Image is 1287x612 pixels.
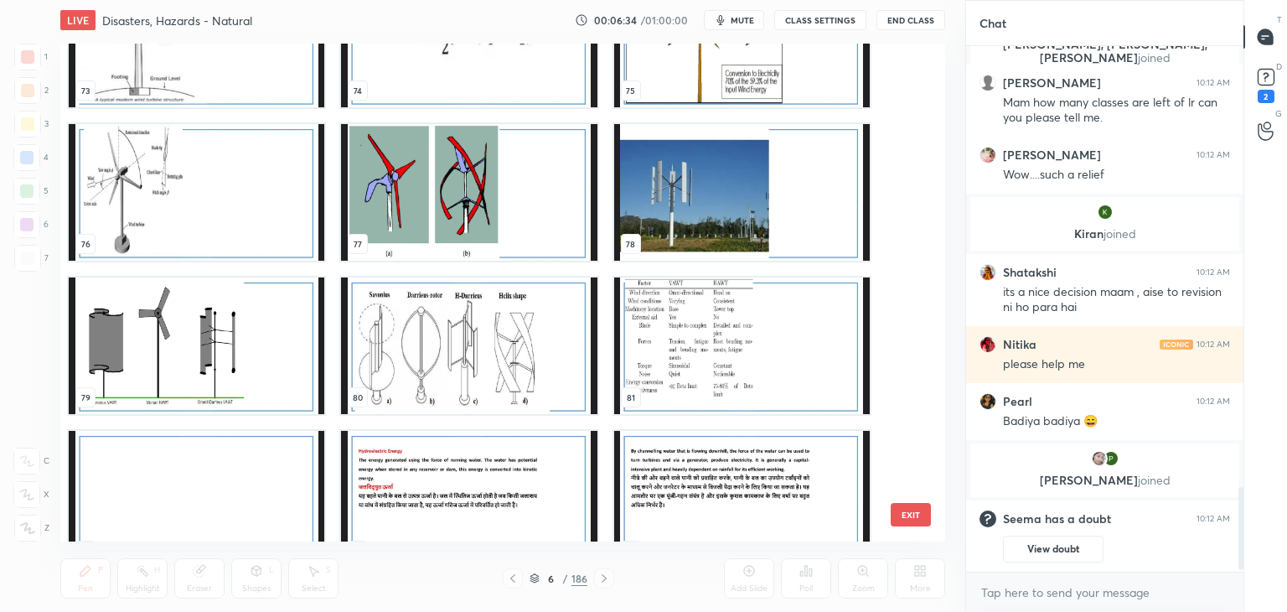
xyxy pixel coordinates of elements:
span: joined [1104,226,1136,241]
div: Badiya badiya 😄 [1003,413,1230,430]
img: 9f0791bda851467bba94be7848e8e3c4.jpg [1091,450,1108,467]
div: 4 [13,144,49,171]
div: 2 [14,77,49,104]
div: 10:12 AM [1197,267,1230,277]
div: / [563,573,568,583]
div: 6 [543,573,560,583]
p: T [1277,13,1282,26]
img: 1756787893Y9WKQK.pdf [614,277,870,414]
div: 10:12 AM [1197,397,1230,407]
button: End Class [876,10,945,30]
div: 7 [14,245,49,272]
p: [PERSON_NAME] [980,474,1229,487]
h6: [PERSON_NAME] [1003,75,1101,91]
p: [PERSON_NAME], [PERSON_NAME], [PERSON_NAME] [980,38,1229,65]
p: Chat [966,1,1020,45]
img: 1756787893Y9WKQK.pdf [69,277,324,414]
img: 1756787893Y9WKQK.pdf [341,431,597,568]
img: f5da824e836e49fdb4d26fbab02e3901.jpg [979,147,996,163]
button: CLASS SETTINGS [774,10,866,30]
img: 32b7d087118d44dd935c7c0489e8d807.77718367_3 [1103,450,1119,467]
img: 1756787893Y9WKQK.pdf [341,124,597,261]
div: 10:12 AM [1197,78,1230,88]
div: please help me [1003,356,1230,373]
p: Kiran [980,227,1229,241]
div: 6 [13,211,49,238]
h6: Nitika [1003,337,1036,352]
button: mute [704,10,764,30]
img: 1756787893Y9WKQK.pdf [341,277,597,414]
span: joined [1138,472,1171,488]
div: 5 [13,178,49,205]
h6: Shatakshi [1003,265,1057,280]
h6: Seema has a doubt [1003,511,1111,526]
div: 10:12 AM [1197,150,1230,160]
h6: Pearl [1003,394,1032,409]
img: iconic-light.a09c19a4.png [1160,340,1193,350]
div: 10:12 AM [1197,514,1230,524]
div: Mam how many classes are left of lr can you please tell me. [1003,95,1230,127]
div: 186 [571,571,587,586]
div: LIVE [60,10,96,30]
h4: Disasters, Hazards - Natural [102,13,252,29]
p: G [1275,107,1282,120]
span: mute [731,14,754,26]
img: default.png [979,75,996,91]
img: 3 [1097,204,1114,220]
div: grid [966,46,1243,573]
img: 1756787893Y9WKQK.pdf [614,124,870,261]
img: 1756787893Y9WKQK.pdf [69,431,324,568]
div: C [13,448,49,475]
div: 2 [1258,90,1274,103]
h6: [PERSON_NAME] [1003,148,1101,163]
span: joined [1138,49,1171,65]
img: 58dfb29aa2084c048f6112102137e124.jpg [979,264,996,281]
img: 1756787893Y9WKQK.pdf [614,431,870,568]
p: D [1276,60,1282,73]
img: 8eed52b4ce884772ae528e507a4a0749.jpg [979,393,996,410]
img: 1756787893Y9WKQK.pdf [69,124,324,261]
div: its a nice decision maam , aise to revision ni ho para hai [1003,284,1230,316]
div: Z [14,515,49,542]
div: grid [60,44,916,542]
div: 1 [14,44,48,70]
button: EXIT [891,503,931,526]
div: 3 [14,111,49,137]
button: View doubt [1003,536,1104,563]
img: e3072c66cd2a46b0bb0e1eea6adb11e4.jpg [979,336,996,353]
div: 10:12 AM [1197,340,1230,350]
div: Wow....such a relief [1003,167,1230,184]
div: X [13,481,49,508]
